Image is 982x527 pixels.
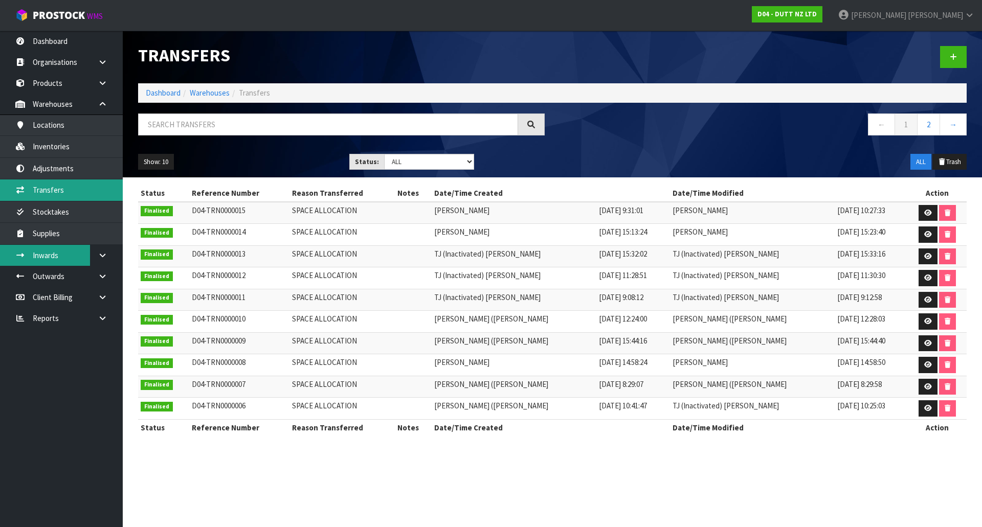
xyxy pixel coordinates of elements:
[15,9,28,21] img: cube-alt.png
[189,354,289,376] td: D04-TRN0000008
[138,113,518,135] input: Search transfers
[908,10,963,20] span: [PERSON_NAME]
[189,267,289,289] td: D04-TRN0000012
[917,113,940,135] a: 2
[33,9,85,22] span: ProStock
[87,11,103,21] small: WMS
[596,332,670,354] td: [DATE] 15:44:16
[432,311,596,333] td: [PERSON_NAME] ([PERSON_NAME]
[908,185,967,201] th: Action
[138,154,174,170] button: Show: 10
[289,202,395,224] td: SPACE ALLOCATION
[141,380,173,390] span: Finalised
[670,376,835,398] td: [PERSON_NAME] ([PERSON_NAME]
[189,185,289,201] th: Reference Number
[432,332,596,354] td: [PERSON_NAME] ([PERSON_NAME]
[851,10,906,20] span: [PERSON_NAME]
[289,376,395,398] td: SPACE ALLOCATION
[940,113,967,135] a: →
[189,289,289,311] td: D04-TRN0000011
[596,289,670,311] td: [DATE] 9:08:12
[189,245,289,267] td: D04-TRN0000013
[355,157,379,166] strong: Status:
[141,206,173,216] span: Finalised
[146,88,181,98] a: Dashboard
[141,293,173,303] span: Finalised
[908,419,967,436] th: Action
[670,267,835,289] td: TJ (Inactivated) [PERSON_NAME]
[141,402,173,412] span: Finalised
[138,419,189,436] th: Status
[289,419,395,436] th: Reason Transferred
[432,267,596,289] td: TJ (Inactivated) [PERSON_NAME]
[432,185,670,201] th: Date/Time Created
[189,398,289,420] td: D04-TRN0000006
[395,185,432,201] th: Notes
[289,245,395,267] td: SPACE ALLOCATION
[596,311,670,333] td: [DATE] 12:24:00
[835,202,908,224] td: [DATE] 10:27:33
[289,354,395,376] td: SPACE ALLOCATION
[596,398,670,420] td: [DATE] 10:41:47
[752,6,822,22] a: D04 - DUTT NZ LTD
[596,376,670,398] td: [DATE] 8:29:07
[189,311,289,333] td: D04-TRN0000010
[432,354,596,376] td: [PERSON_NAME]
[670,311,835,333] td: [PERSON_NAME] ([PERSON_NAME]
[835,224,908,246] td: [DATE] 15:23:40
[670,202,835,224] td: [PERSON_NAME]
[670,245,835,267] td: TJ (Inactivated) [PERSON_NAME]
[395,419,432,436] th: Notes
[670,332,835,354] td: [PERSON_NAME] ([PERSON_NAME]
[289,267,395,289] td: SPACE ALLOCATION
[835,398,908,420] td: [DATE] 10:25:03
[432,224,596,246] td: [PERSON_NAME]
[141,228,173,238] span: Finalised
[289,311,395,333] td: SPACE ALLOCATION
[596,202,670,224] td: [DATE] 9:31:01
[289,185,395,201] th: Reason Transferred
[835,245,908,267] td: [DATE] 15:33:16
[932,154,967,170] button: Trash
[670,185,908,201] th: Date/Time Modified
[141,358,173,369] span: Finalised
[835,376,908,398] td: [DATE] 8:29:58
[757,10,817,18] strong: D04 - DUTT NZ LTD
[432,289,596,311] td: TJ (Inactivated) [PERSON_NAME]
[910,154,931,170] button: ALL
[141,315,173,325] span: Finalised
[670,289,835,311] td: TJ (Inactivated) [PERSON_NAME]
[895,113,918,135] a: 1
[189,419,289,436] th: Reference Number
[189,224,289,246] td: D04-TRN0000014
[189,202,289,224] td: D04-TRN0000015
[289,224,395,246] td: SPACE ALLOCATION
[670,398,835,420] td: TJ (Inactivated) [PERSON_NAME]
[432,376,596,398] td: [PERSON_NAME] ([PERSON_NAME]
[432,202,596,224] td: [PERSON_NAME]
[141,271,173,282] span: Finalised
[670,224,835,246] td: [PERSON_NAME]
[596,267,670,289] td: [DATE] 11:28:51
[289,332,395,354] td: SPACE ALLOCATION
[868,113,895,135] a: ←
[432,245,596,267] td: TJ (Inactivated) [PERSON_NAME]
[141,249,173,260] span: Finalised
[835,289,908,311] td: [DATE] 9:12:58
[835,267,908,289] td: [DATE] 11:30:30
[138,185,189,201] th: Status
[189,332,289,354] td: D04-TRN0000009
[190,88,230,98] a: Warehouses
[670,419,908,436] th: Date/Time Modified
[560,113,967,139] nav: Page navigation
[432,419,670,436] th: Date/Time Created
[835,332,908,354] td: [DATE] 15:44:40
[138,46,545,65] h1: Transfers
[141,336,173,347] span: Finalised
[189,376,289,398] td: D04-TRN0000007
[596,354,670,376] td: [DATE] 14:58:24
[432,398,596,420] td: [PERSON_NAME] ([PERSON_NAME]
[596,245,670,267] td: [DATE] 15:32:02
[289,398,395,420] td: SPACE ALLOCATION
[670,354,835,376] td: [PERSON_NAME]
